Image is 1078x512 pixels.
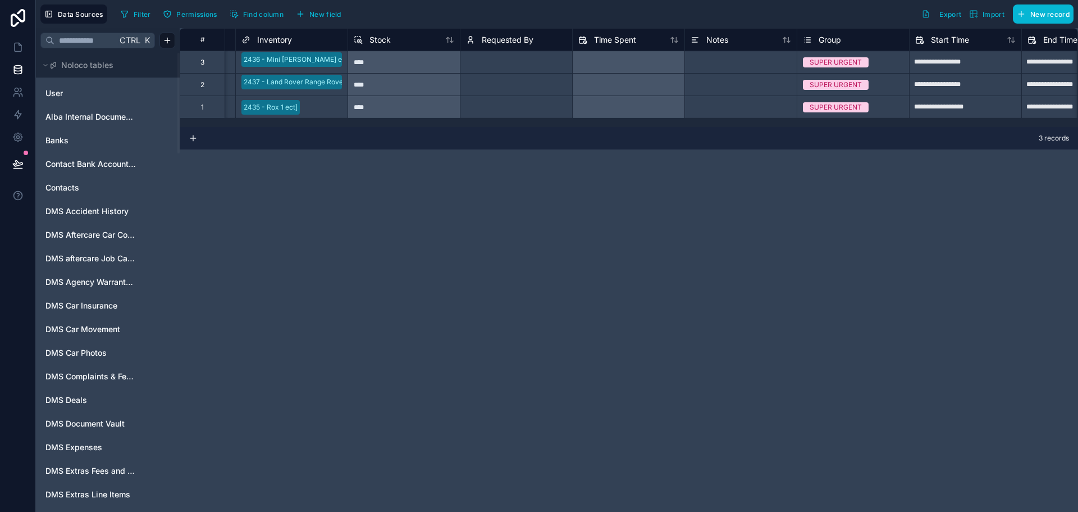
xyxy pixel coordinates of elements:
[40,344,175,362] div: DMS Car Photos
[45,158,136,170] a: Contact Bank Account information
[40,202,175,220] div: DMS Accident History
[45,300,136,311] a: DMS Car Insurance
[706,34,728,46] span: Notes
[45,111,136,123] a: Alba Internal Documents
[40,273,175,291] div: DMS Agency Warranty & Service Contract Validity
[917,4,965,24] button: Export
[45,418,136,429] a: DMS Document Vault
[45,229,136,241] a: DMS Aftercare Car Complaints
[45,324,136,335] a: DMS Car Movement
[176,10,217,19] span: Permissions
[159,6,225,22] a: Permissions
[810,57,862,67] div: SUPER URGENT
[965,4,1008,24] button: Import
[482,34,533,46] span: Requested By
[243,10,284,19] span: Find column
[40,250,175,268] div: DMS aftercare Job Cards
[45,135,68,146] span: Banks
[61,60,113,71] span: Noloco tables
[45,465,136,477] a: DMS Extras Fees and Prices
[594,34,636,46] span: Time Spent
[45,88,136,99] a: User
[810,80,862,90] div: SUPER URGENT
[369,34,391,46] span: Stock
[939,10,961,19] span: Export
[45,135,136,146] a: Banks
[309,10,341,19] span: New field
[45,442,136,453] a: DMS Expenses
[45,489,130,500] span: DMS Extras Line Items
[45,206,136,217] a: DMS Accident History
[45,347,107,359] span: DMS Car Photos
[45,182,79,193] span: Contacts
[40,486,175,504] div: DMS Extras Line Items
[931,34,969,46] span: Start Time
[45,182,136,193] a: Contacts
[810,102,862,112] div: SUPER URGENT
[45,347,136,359] a: DMS Car Photos
[200,58,204,67] div: 3
[40,132,175,149] div: Banks
[45,489,136,500] a: DMS Extras Line Items
[244,77,378,87] div: 2437 - Land Rover Range Rover Velar ect]
[1008,4,1074,24] a: New record
[116,6,155,22] button: Filter
[40,391,175,409] div: DMS Deals
[189,35,216,44] div: #
[40,320,175,338] div: DMS Car Movement
[40,226,175,244] div: DMS Aftercare Car Complaints
[40,438,175,456] div: DMS Expenses
[45,371,136,382] a: DMS Complaints & Feedback
[244,102,298,112] div: 2435 - Rox 1 ect]
[40,415,175,433] div: DMS Document Vault
[143,37,151,44] span: K
[244,55,350,65] div: 2436 - Mini [PERSON_NAME] ect]
[292,6,345,22] button: New field
[226,6,287,22] button: Find column
[40,368,175,386] div: DMS Complaints & Feedback
[40,4,107,24] button: Data Sources
[45,300,117,311] span: DMS Car Insurance
[45,88,63,99] span: User
[159,6,221,22] button: Permissions
[983,10,1004,19] span: Import
[40,297,175,315] div: DMS Car Insurance
[1043,34,1077,46] span: End Time
[45,395,136,406] a: DMS Deals
[40,108,175,126] div: Alba Internal Documents
[40,179,175,197] div: Contacts
[45,442,102,453] span: DMS Expenses
[45,324,120,335] span: DMS Car Movement
[45,418,125,429] span: DMS Document Vault
[40,84,175,102] div: User
[1030,10,1070,19] span: New record
[45,206,129,217] span: DMS Accident History
[1039,134,1069,143] span: 3 records
[201,103,204,112] div: 1
[45,277,136,288] a: DMS Agency Warranty & Service Contract Validity
[45,395,87,406] span: DMS Deals
[118,33,141,47] span: Ctrl
[40,155,175,173] div: Contact Bank Account information
[200,80,204,89] div: 2
[257,34,292,46] span: Inventory
[58,10,103,19] span: Data Sources
[1013,4,1074,24] button: New record
[40,462,175,480] div: DMS Extras Fees and Prices
[40,57,168,73] button: Noloco tables
[134,10,151,19] span: Filter
[819,34,841,46] span: Group
[45,253,136,264] a: DMS aftercare Job Cards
